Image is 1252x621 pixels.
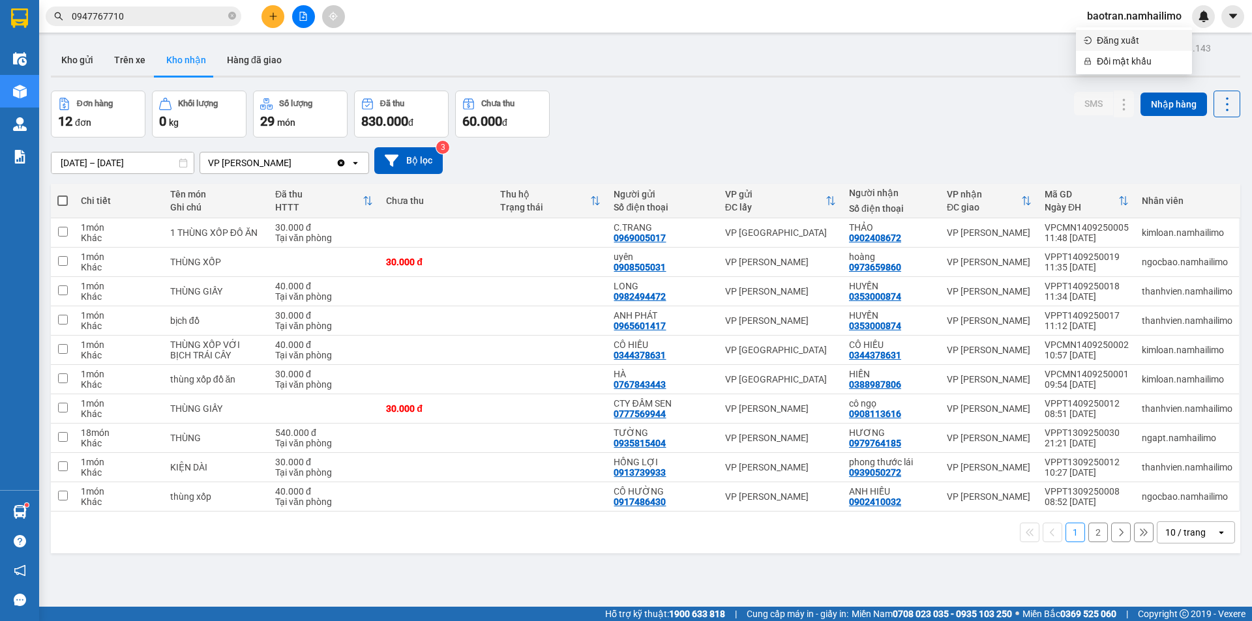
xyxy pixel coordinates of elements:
[81,497,157,507] div: Khác
[849,497,901,507] div: 0902410032
[605,607,725,621] span: Hỗ trợ kỹ thuật:
[614,252,711,262] div: uyên
[159,113,166,129] span: 0
[1097,33,1184,48] span: Đăng xuất
[275,467,373,478] div: Tại văn phòng
[1045,350,1129,360] div: 10:57 [DATE]
[1045,497,1129,507] div: 08:52 [DATE]
[275,497,373,507] div: Tại văn phòng
[614,233,666,243] div: 0969005017
[75,117,91,128] span: đơn
[322,5,345,28] button: aim
[725,403,836,414] div: VP [PERSON_NAME]
[386,195,487,206] div: Chưa thu
[614,321,666,331] div: 0965601417
[386,257,487,267] div: 30.000 đ
[947,374,1032,384] div: VP [PERSON_NAME]
[81,321,157,331] div: Khác
[1045,457,1129,467] div: VPPT1309250012
[1142,403,1232,414] div: thanhvien.namhailimo
[735,607,737,621] span: |
[81,195,157,206] div: Chi tiết
[462,113,502,129] span: 60.000
[1216,527,1227,538] svg: open
[614,427,711,438] div: TƯỜNG
[614,350,666,360] div: 0344378631
[614,457,711,467] div: HỒNG LỢI
[849,486,934,497] div: ANH HIẾU
[292,5,315,28] button: file-add
[170,202,262,212] div: Ghi chú
[1097,54,1184,68] span: Đổi mật khẩu
[614,339,711,350] div: CÔ HIẾU
[58,113,72,129] span: 12
[350,158,361,168] svg: open
[947,227,1032,238] div: VP [PERSON_NAME]
[170,315,262,326] div: bịch đồ
[614,310,711,321] div: ANH PHÁT
[849,203,934,214] div: Số điện thoại
[1045,310,1129,321] div: VPPT1409250017
[1045,291,1129,302] div: 11:34 [DATE]
[947,403,1032,414] div: VP [PERSON_NAME]
[614,291,666,302] div: 0982494472
[13,117,27,131] img: warehouse-icon
[380,99,404,108] div: Đã thu
[614,369,711,379] div: HÀ
[1038,184,1135,218] th: Toggle SortBy
[940,184,1038,218] th: Toggle SortBy
[275,202,363,212] div: HTTT
[170,403,262,414] div: THÙNG GIẤY
[269,12,278,21] span: plus
[81,409,157,419] div: Khác
[614,409,666,419] div: 0777569944
[1045,438,1129,448] div: 21:21 [DATE]
[354,91,449,137] button: Đã thu830.000đ
[1022,607,1116,621] span: Miền Bắc
[228,12,236,20] span: close-circle
[52,152,194,173] input: Select a date range.
[725,491,836,502] div: VP [PERSON_NAME]
[1045,222,1129,233] div: VPCMN1409250005
[11,8,28,28] img: logo-vxr
[1142,491,1232,502] div: ngocbao.namhailimo
[614,398,711,409] div: CTY ĐẦM SEN
[81,350,157,360] div: Khác
[1045,252,1129,262] div: VPPT1409250019
[81,310,157,321] div: 1 món
[849,398,934,409] div: cô ngọ
[455,91,550,137] button: Chưa thu60.000đ
[14,535,26,547] span: question-circle
[1045,369,1129,379] div: VPCMN1409250001
[275,310,373,321] div: 30.000 đ
[374,147,443,174] button: Bộ lọc
[725,433,836,443] div: VP [PERSON_NAME]
[170,227,262,238] div: 1 THÙNG XỐP ĐỒ ĂN
[13,150,27,164] img: solution-icon
[72,9,226,23] input: Tìm tên, số ĐT hoặc mã đơn
[849,369,934,379] div: HIỀN
[1165,526,1206,539] div: 10 / trang
[1142,227,1232,238] div: kimloan.namhailimo
[81,233,157,243] div: Khác
[947,189,1021,199] div: VP nhận
[81,281,157,291] div: 1 món
[947,257,1032,267] div: VP [PERSON_NAME]
[1045,189,1118,199] div: Mã GD
[293,156,294,169] input: Selected VP Phạm Ngũ Lão.
[669,609,725,619] strong: 1900 633 818
[1142,315,1232,326] div: thanhvien.namhailimo
[336,158,346,168] svg: Clear value
[275,321,373,331] div: Tại văn phòng
[408,117,413,128] span: đ
[1045,339,1129,350] div: VPCMN1409250002
[849,321,901,331] div: 0353000874
[849,291,901,302] div: 0353000874
[481,99,514,108] div: Chưa thu
[1180,609,1189,618] span: copyright
[1142,345,1232,355] div: kimloan.namhailimo
[614,486,711,497] div: CÔ HƯỜNG
[849,339,934,350] div: CÔ HIẾU
[1045,427,1129,438] div: VPPT1309250030
[386,403,487,414] div: 30.000 đ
